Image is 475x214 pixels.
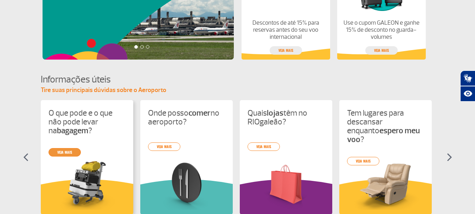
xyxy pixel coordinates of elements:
strong: bagagem [57,126,88,136]
a: veja mais [365,46,398,55]
div: Plugin de acessibilidade da Hand Talk. [460,71,475,102]
img: card%20informa%C3%A7%C3%B5es%206.png [248,159,325,210]
img: seta-direita [447,153,452,161]
img: seta-esquerda [23,153,28,161]
a: veja mais [248,142,280,151]
p: O que pode e o que não pode levar na ? [49,109,126,135]
a: veja mais [347,157,379,165]
img: card%20informa%C3%A7%C3%B5es%204.png [347,159,424,210]
p: Tem lugares para descansar enquanto ? [347,109,424,144]
h4: Informações úteis [41,73,435,86]
p: Quais têm no RIOgaleão? [248,109,325,126]
button: Abrir tradutor de língua de sinais. [460,71,475,86]
img: card%20informa%C3%A7%C3%B5es%201.png [49,159,126,210]
a: veja mais [270,46,302,55]
strong: espero meu voo [347,126,420,145]
p: Descontos de até 15% para reservas antes do seu voo internacional [247,19,324,41]
strong: lojas [267,108,283,118]
a: veja mais [148,142,180,151]
p: Tire suas principais dúvidas sobre o Aeroporto [41,86,435,94]
a: veja mais [49,148,81,157]
strong: comer [188,108,211,118]
img: card%20informa%C3%A7%C3%B5es%208.png [148,159,225,210]
button: Abrir recursos assistivos. [460,86,475,102]
p: Use o cupom GALEON e ganhe 15% de desconto no guarda-volumes [343,19,419,41]
p: Onde posso no aeroporto? [148,109,225,126]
